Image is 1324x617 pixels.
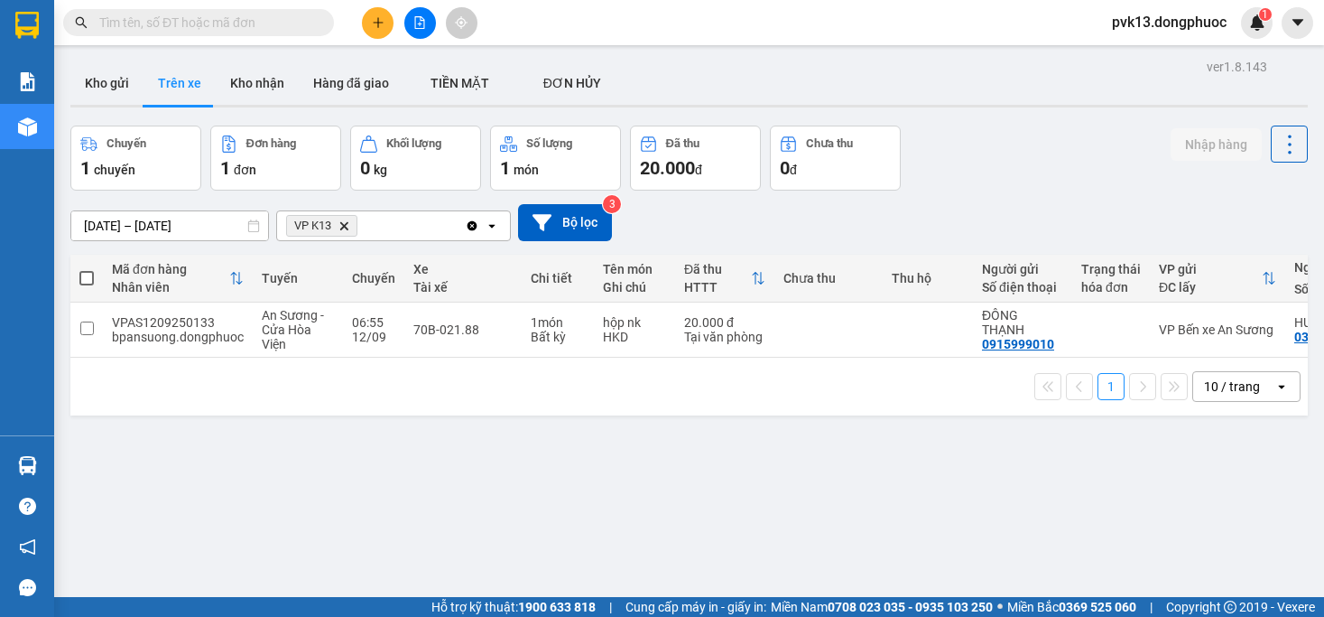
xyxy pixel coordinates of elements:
input: Select a date range. [71,211,268,240]
div: ĐC lấy [1159,280,1262,294]
span: đ [790,163,797,177]
button: 1 [1097,373,1125,400]
div: VP gửi [1159,262,1262,276]
sup: 3 [603,195,621,213]
button: aim [446,7,477,39]
div: Chưa thu [806,137,853,150]
div: HTTT [684,280,751,294]
div: Người gửi [982,262,1063,276]
span: search [75,16,88,29]
span: chuyến [94,163,135,177]
div: Số điện thoại [982,280,1063,294]
div: Chi tiết [531,271,585,285]
svg: open [485,219,499,233]
span: Miền Nam [771,597,993,617]
button: Đã thu20.000đ [630,126,761,191]
span: 1 [220,157,230,179]
img: icon-new-feature [1249,14,1265,31]
span: 1 [80,157,90,179]
div: 0915999010 [982,337,1054,351]
div: Đã thu [684,262,751,276]
div: hóa đơn [1081,280,1141,294]
span: An Sương - Cửa Hòa Viện [262,308,324,351]
div: 20.000 đ [684,315,765,330]
div: Mã đơn hàng [112,262,229,276]
button: Chuyến1chuyến [70,126,201,191]
span: đơn [234,163,256,177]
span: message [19,579,36,596]
button: plus [362,7,393,39]
button: Kho nhận [216,61,299,105]
span: 0 [780,157,790,179]
span: 20.000 [640,157,695,179]
button: Nhập hàng [1171,128,1262,161]
span: | [1150,597,1153,617]
div: ver 1.8.143 [1207,57,1267,77]
div: Xe [413,262,513,276]
svg: Delete [338,220,349,231]
span: 1 [500,157,510,179]
span: caret-down [1290,14,1306,31]
span: món [514,163,539,177]
div: Ghi chú [603,280,666,294]
div: HKD [603,330,666,344]
button: Trên xe [144,61,216,105]
th: Toggle SortBy [103,255,253,303]
button: Số lượng1món [490,126,621,191]
sup: 1 [1259,8,1272,21]
div: 1 món [531,315,585,330]
div: Trạng thái [1081,262,1141,276]
span: pvk13.dongphuoc [1097,11,1241,33]
span: copyright [1224,601,1236,613]
button: file-add [404,7,436,39]
div: Đã thu [666,137,699,150]
button: Bộ lọc [518,204,612,241]
span: VP K13, close by backspace [286,215,357,237]
img: logo-vxr [15,12,39,39]
span: 1 [1262,8,1268,21]
th: Toggle SortBy [1150,255,1285,303]
div: Nhân viên [112,280,229,294]
div: 70B-021.88 [413,323,513,337]
strong: 0708 023 035 - 0935 103 250 [828,600,993,614]
span: Miền Bắc [1007,597,1136,617]
div: 10 / trang [1204,378,1260,396]
span: notification [19,538,36,556]
button: Đơn hàng1đơn [210,126,341,191]
img: warehouse-icon [18,117,37,136]
span: | [609,597,612,617]
img: warehouse-icon [18,456,37,475]
button: Kho gửi [70,61,144,105]
span: question-circle [19,498,36,515]
span: TIỀN MẶT [431,76,489,90]
button: caret-down [1282,7,1313,39]
div: VP Bến xe An Sương [1159,323,1276,337]
span: 0 [360,157,370,179]
strong: 0369 525 060 [1059,600,1136,614]
div: Chuyến [106,137,146,150]
input: Tìm tên, số ĐT hoặc mã đơn [99,13,312,33]
input: Selected VP K13. [361,217,363,235]
div: ĐÔNG THẠNH [982,308,1063,337]
span: Cung cấp máy in - giấy in: [625,597,766,617]
div: Đơn hàng [246,137,296,150]
div: Tài xế [413,280,513,294]
div: Tuyến [262,271,334,285]
span: ĐƠN HỦY [543,76,601,90]
strong: 1900 633 818 [518,600,596,614]
span: đ [695,163,702,177]
div: 12/09 [352,330,395,344]
div: Thu hộ [892,271,964,285]
span: file-add [413,16,426,29]
button: Hàng đã giao [299,61,403,105]
div: Tại văn phòng [684,330,765,344]
span: aim [455,16,468,29]
button: Khối lượng0kg [350,126,481,191]
img: solution-icon [18,72,37,91]
svg: Clear all [465,219,479,233]
div: bpansuong.dongphuoc [112,330,244,344]
div: Chưa thu [783,271,874,285]
span: Hỗ trợ kỹ thuật: [431,597,596,617]
span: VP K13 [294,219,331,233]
button: Chưa thu0đ [770,126,901,191]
